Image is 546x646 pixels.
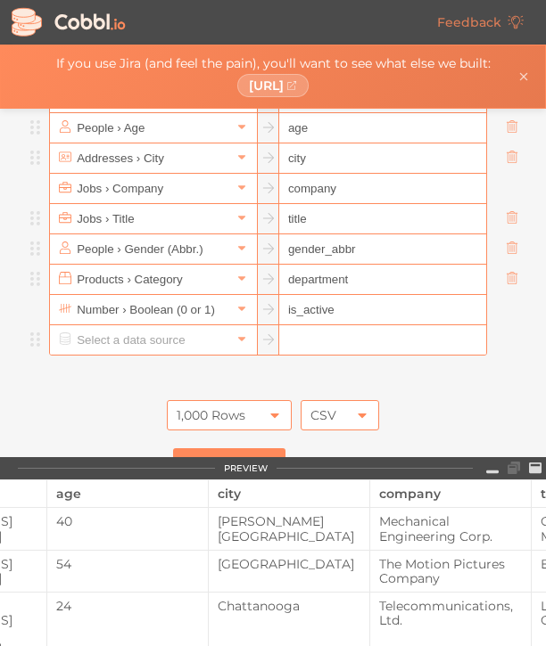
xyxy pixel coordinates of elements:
div: 40 [47,514,208,528]
div: 24 [47,599,208,613]
a: Feedback [424,7,537,37]
div: PREVIEW [224,463,268,474]
button: Close banner [513,66,534,87]
div: Mechanical Engineering Corp. [370,514,531,543]
input: Select a data source [72,204,231,233]
div: Chattanooga [209,599,369,613]
div: company [379,480,522,507]
input: Select a data source [72,295,231,324]
a: Copy [294,448,373,478]
div: The Motion Pictures Company [370,557,531,585]
span: If you use Jira (and feel the pain), you'll want to see what else we built: [56,56,491,70]
div: CSV [310,400,336,430]
div: age [56,480,199,507]
div: city [218,480,360,507]
div: [GEOGRAPHIC_DATA] [209,557,369,571]
input: Select a data source [72,143,231,173]
div: 1,000 Rows [177,400,245,430]
div: [PERSON_NAME][GEOGRAPHIC_DATA] [209,514,369,543]
input: Select a data source [72,113,231,143]
input: Select a data source [72,325,231,355]
input: Select a data source [72,265,231,294]
div: 54 [47,557,208,571]
a: [URL] [237,74,309,97]
div: Telecommunications, Ltd. [370,599,531,627]
span: [URL] [249,78,284,93]
input: Select a data source [72,234,231,264]
a: Download [173,448,285,478]
input: Select a data source [72,174,231,203]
